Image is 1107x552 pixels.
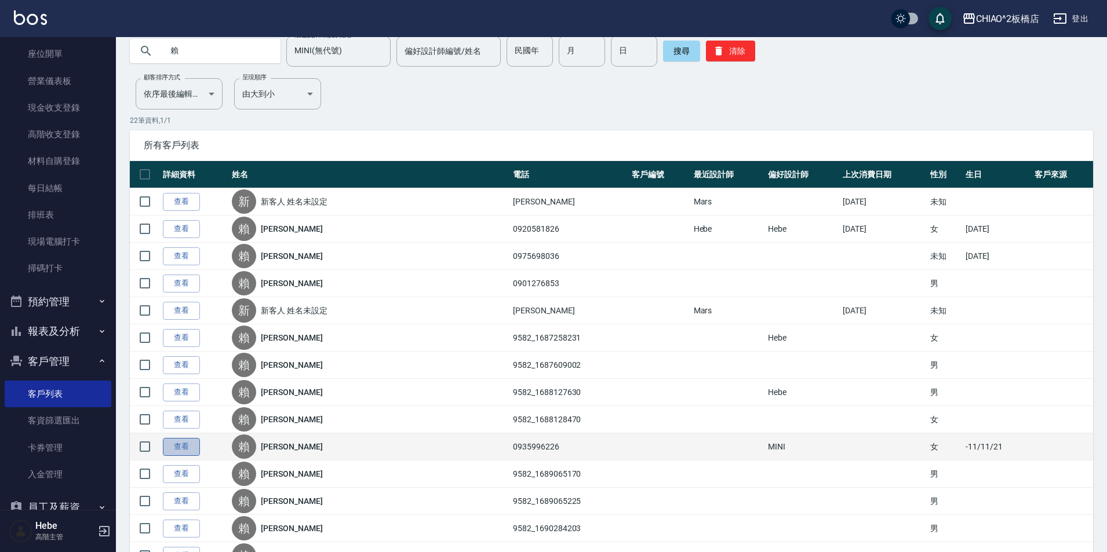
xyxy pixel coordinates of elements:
[5,255,111,282] a: 掃碼打卡
[261,414,322,425] a: [PERSON_NAME]
[927,324,963,352] td: 女
[144,73,180,82] label: 顧客排序方式
[35,520,94,532] h5: Hebe
[35,532,94,542] p: 高階主管
[232,462,256,486] div: 賴
[163,411,200,429] a: 查看
[5,121,111,148] a: 高階收支登錄
[232,271,256,295] div: 賴
[14,10,47,25] img: Logo
[163,383,200,401] a: 查看
[5,346,111,376] button: 客戶管理
[5,434,111,461] a: 卡券管理
[765,379,840,406] td: Hebe
[927,460,963,488] td: 男
[163,492,200,510] a: 查看
[840,297,927,324] td: [DATE]
[261,332,322,343] a: [PERSON_NAME]
[136,78,223,109] div: 依序最後編輯時間
[927,406,963,433] td: 女
[510,215,629,243] td: 0920581826
[232,189,256,214] div: 新
[691,297,766,324] td: Mars
[294,31,352,39] label: 最近設計師編號/姓名
[510,161,629,188] th: 電話
[510,406,629,433] td: 9582_1688128470
[840,188,927,215] td: [DATE]
[5,148,111,174] a: 材料自購登錄
[242,73,267,82] label: 呈現順序
[840,161,927,188] th: 上次消費日期
[928,7,952,30] button: save
[5,175,111,202] a: 每日結帳
[927,188,963,215] td: 未知
[927,243,963,270] td: 未知
[765,161,840,188] th: 偏好設計師
[163,465,200,483] a: 查看
[144,140,1079,151] span: 所有客戶列表
[232,244,256,268] div: 賴
[232,516,256,540] div: 賴
[963,161,1032,188] th: 生日
[510,460,629,488] td: 9582_1689065170
[840,215,927,243] td: [DATE]
[163,220,200,238] a: 查看
[163,275,200,293] a: 查看
[927,270,963,297] td: 男
[232,380,256,404] div: 賴
[957,7,1044,31] button: CHIAO^2板橋店
[691,215,766,243] td: Hebe
[765,433,840,460] td: MINI
[510,324,629,352] td: 9582_1687258231
[261,277,322,289] a: [PERSON_NAME]
[5,492,111,522] button: 員工及薪資
[261,441,322,452] a: [PERSON_NAME]
[232,407,256,432] div: 賴
[927,215,963,243] td: 女
[927,352,963,379] td: 男
[1048,8,1093,30] button: 登出
[9,520,32,543] img: Person
[232,489,256,513] div: 賴
[510,515,629,542] td: 9582_1690284203
[691,188,766,215] td: Mars
[130,115,1093,126] p: 22 筆資料, 1 / 1
[510,270,629,297] td: 0901276853
[963,433,1032,460] td: -11/11/21
[234,78,321,109] div: 由大到小
[232,326,256,350] div: 賴
[510,243,629,270] td: 0975698036
[510,379,629,406] td: 9582_1688127630
[232,353,256,377] div: 賴
[232,217,256,241] div: 賴
[160,161,229,188] th: 詳細資料
[5,41,111,67] a: 座位開單
[163,302,200,320] a: 查看
[5,381,111,407] a: 客戶列表
[927,433,963,460] td: 女
[5,407,111,434] a: 客資篩選匯出
[765,324,840,352] td: Hebe
[5,202,111,228] a: 排班表
[5,68,111,94] a: 營業儀表板
[927,488,963,515] td: 男
[510,188,629,215] td: [PERSON_NAME]
[261,386,322,398] a: [PERSON_NAME]
[927,379,963,406] td: 男
[261,468,322,480] a: [PERSON_NAME]
[927,297,963,324] td: 未知
[510,488,629,515] td: 9582_1689065225
[261,522,322,534] a: [PERSON_NAME]
[691,161,766,188] th: 最近設計師
[261,305,327,316] a: 新客人 姓名未設定
[5,94,111,121] a: 現金收支登錄
[629,161,690,188] th: 客戶編號
[162,35,271,67] input: 搜尋關鍵字
[1032,161,1093,188] th: 客戶來源
[663,41,700,61] button: 搜尋
[927,161,963,188] th: 性別
[510,297,629,324] td: [PERSON_NAME]
[163,329,200,347] a: 查看
[5,461,111,488] a: 入金管理
[5,228,111,255] a: 現場電腦打卡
